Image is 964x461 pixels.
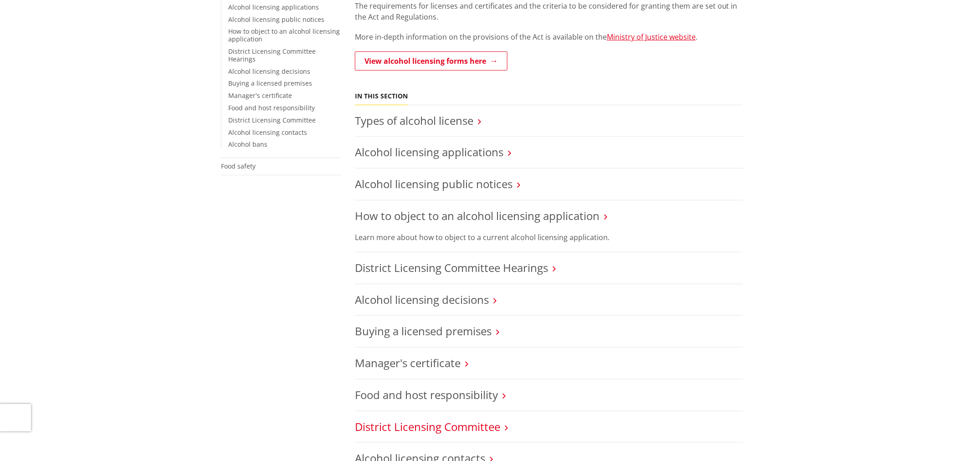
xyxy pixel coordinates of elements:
[228,116,316,124] a: District Licensing Committee
[228,128,307,137] a: Alcohol licensing contacts
[355,176,513,191] a: Alcohol licensing public notices
[228,3,319,11] a: Alcohol licensing applications
[228,140,267,149] a: Alcohol bans
[355,419,500,434] a: District Licensing Committee
[228,91,292,100] a: Manager's certificate
[607,32,696,42] a: Ministry of Justice website
[355,260,548,275] a: District Licensing Committee Hearings
[355,92,408,100] h5: In this section
[228,47,316,63] a: District Licensing Committee Hearings
[355,144,503,159] a: Alcohol licensing applications
[228,79,312,87] a: Buying a licensed premises
[228,27,340,43] a: How to object to an alcohol licensing application
[355,292,489,307] a: Alcohol licensing decisions
[355,208,600,223] a: How to object to an alcohol licensing application
[228,15,324,24] a: Alcohol licensing public notices
[355,113,473,128] a: Types of alcohol license
[221,162,256,170] a: Food safety
[355,355,461,370] a: Manager's certificate
[355,387,498,402] a: Food and host responsibility
[355,232,743,243] p: Learn more about how to object to a current alcohol licensing application.
[355,323,492,338] a: Buying a licensed premises
[228,67,310,76] a: Alcohol licensing decisions
[228,103,315,112] a: Food and host responsibility
[922,423,955,456] iframe: Messenger Launcher
[355,31,743,42] p: More in-depth information on the provisions of the Act is available on the .
[355,51,508,71] a: View alcohol licensing forms here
